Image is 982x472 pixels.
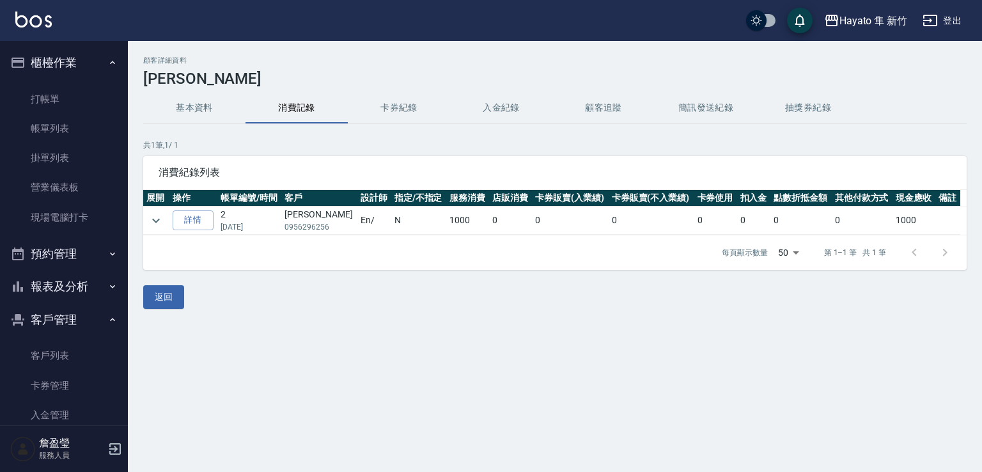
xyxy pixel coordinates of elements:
th: 點數折抵金額 [770,190,831,207]
button: 報表及分析 [5,270,123,303]
span: 消費紀錄列表 [159,166,951,179]
th: 操作 [169,190,217,207]
button: 卡券紀錄 [348,93,450,123]
a: 掛單列表 [5,143,123,173]
a: 打帳單 [5,84,123,114]
th: 卡券販賣(入業績) [532,190,609,207]
td: 0 [609,207,694,235]
button: 客戶管理 [5,303,123,336]
button: 簡訊發送紀錄 [655,93,757,123]
th: 卡券使用 [694,190,737,207]
p: 第 1–1 筆 共 1 筆 [824,247,886,258]
a: 入金管理 [5,400,123,430]
td: 1000 [892,207,935,235]
a: 卡券管理 [5,371,123,400]
button: 抽獎券紀錄 [757,93,859,123]
button: 返回 [143,285,184,309]
div: 50 [773,235,804,270]
button: 預約管理 [5,237,123,271]
button: 基本資料 [143,93,245,123]
p: 0956296256 [284,221,354,233]
p: 每頁顯示數量 [722,247,768,258]
img: Person [10,436,36,462]
a: 現場電腦打卡 [5,203,123,232]
h2: 顧客詳細資料 [143,56,967,65]
th: 備註 [935,190,960,207]
td: [PERSON_NAME] [281,207,357,235]
p: 共 1 筆, 1 / 1 [143,139,967,151]
td: 0 [694,207,737,235]
td: 0 [737,207,771,235]
a: 帳單列表 [5,114,123,143]
a: 詳情 [173,210,214,230]
button: expand row [146,211,166,230]
button: 消費記錄 [245,93,348,123]
td: 0 [770,207,831,235]
h3: [PERSON_NAME] [143,70,967,88]
p: [DATE] [221,221,278,233]
button: 櫃檯作業 [5,46,123,79]
th: 展開 [143,190,169,207]
button: 入金紀錄 [450,93,552,123]
button: 登出 [917,9,967,33]
img: Logo [15,12,52,28]
button: save [787,8,813,33]
th: 指定/不指定 [391,190,446,207]
button: Hayato 隼 新竹 [819,8,912,34]
th: 帳單編號/時間 [217,190,281,207]
th: 扣入金 [737,190,771,207]
td: 1000 [446,207,489,235]
th: 其他付款方式 [832,190,892,207]
div: Hayato 隼 新竹 [839,13,907,29]
th: 現金應收 [892,190,935,207]
td: 0 [532,207,609,235]
h5: 詹盈瑩 [39,437,104,450]
th: 卡券販賣(不入業績) [609,190,694,207]
th: 服務消費 [446,190,489,207]
td: 2 [217,207,281,235]
td: N [391,207,446,235]
p: 服務人員 [39,450,104,461]
a: 營業儀表板 [5,173,123,202]
button: 顧客追蹤 [552,93,655,123]
th: 店販消費 [489,190,532,207]
td: 0 [832,207,892,235]
th: 客戶 [281,190,357,207]
td: 0 [489,207,532,235]
th: 設計師 [357,190,391,207]
a: 客戶列表 [5,341,123,370]
td: En / [357,207,391,235]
